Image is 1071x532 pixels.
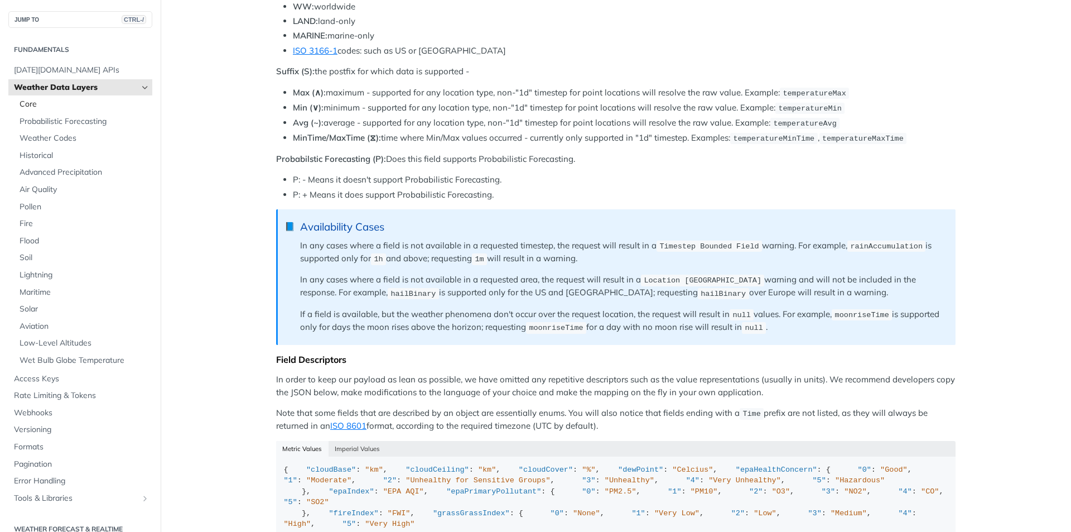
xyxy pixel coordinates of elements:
[14,113,152,130] a: Probabilistic Forecasting
[8,490,152,507] a: Tools & LibrariesShow subpages for Tools & Libraries
[293,132,956,145] li: time where Min/Max values occurred - currently only supported in "1d" timestep. Examples: ,
[745,324,763,332] span: null
[276,154,386,164] strong: Probabilstic Forecasting (P):
[329,509,379,517] span: "fireIndex"
[8,371,152,387] a: Access Keys
[276,354,956,365] div: Field Descriptors
[306,466,356,474] span: "cloudBase"
[14,267,152,284] a: Lightning
[659,242,759,251] span: Timestep Bounded Field
[773,119,836,128] span: temperatureAvg
[691,487,718,496] span: "PM10"
[293,1,314,12] strong: WW:
[293,30,956,42] li: marine-only
[300,239,944,266] p: In any cases where a field is not available in a requested timestep, the request will result in a...
[8,456,152,473] a: Pagination
[14,318,152,335] a: Aviation
[831,509,867,517] span: "Medium"
[20,218,149,229] span: Fire
[293,87,956,99] li: maximum - supported for any location type, non-"1d" timestep for point locations will resolve the...
[8,79,152,96] a: Weather Data LayersHide subpages for Weather Data Layers
[14,352,152,369] a: Wet Bulb Globe Temperature
[20,287,149,298] span: Maritime
[293,1,956,13] li: worldwide
[20,184,149,195] span: Air Quality
[529,324,583,332] span: moonriseTime
[446,487,541,496] span: "epaPrimaryPollutant"
[329,441,387,457] button: Imperial Values
[14,493,138,504] span: Tools & Libraries
[631,509,645,517] span: "1"
[293,132,381,143] strong: MinTime/MaxTime (⧖):
[141,83,149,92] button: Hide subpages for Weather Data Layers
[406,476,550,485] span: "Unhealthy for Sensitive Groups"
[14,233,152,250] a: Flood
[921,487,939,496] span: "CO"
[141,494,149,503] button: Show subpages for Tools & Libraries
[754,509,776,517] span: "Low"
[701,289,746,298] span: hailBinary
[858,466,871,474] span: "0"
[383,487,424,496] span: "EPA AQI"
[14,65,149,76] span: [DATE][DOMAIN_NAME] APIs
[433,509,510,517] span: "grassGrassIndex"
[20,355,149,366] span: Wet Bulb Globe Temperature
[293,117,324,128] strong: Avg (~):
[122,15,146,24] span: CTRL-/
[582,487,595,496] span: "0"
[14,459,149,470] span: Pagination
[551,509,564,517] span: "0"
[733,135,814,143] span: temperatureMinTime
[20,236,149,247] span: Flood
[686,476,699,485] span: "4"
[14,215,152,232] a: Fire
[276,153,956,166] p: Does this field supports Probabilistic Forecasting.
[8,405,152,421] a: Webhooks
[330,420,366,431] a: ISO 8601
[383,476,397,485] span: "2"
[14,181,152,198] a: Air Quality
[20,338,149,349] span: Low-Level Altitudes
[14,476,149,487] span: Error Handling
[899,487,912,496] span: "4"
[732,311,750,319] span: null
[475,255,484,263] span: 1m
[8,473,152,490] a: Error Handling
[20,150,149,161] span: Historical
[8,45,152,55] h2: Fundamentals
[14,96,152,113] a: Core
[573,509,600,517] span: "None"
[14,199,152,215] a: Pollen
[835,311,889,319] span: moonriseTime
[822,487,835,496] span: "3"
[8,439,152,456] a: Formats
[14,147,152,164] a: Historical
[365,520,414,528] span: "Very High"
[284,221,295,233] span: 📘
[276,65,956,78] p: the postfix for which data is supported -
[20,252,149,263] span: Soil
[605,487,636,496] span: "PM2.5"
[20,133,149,144] span: Weather Codes
[813,476,826,485] span: "5"
[478,466,496,474] span: "km"
[672,466,713,474] span: "Celcius"
[306,498,329,506] span: "SO2"
[778,104,841,113] span: temperatureMin
[731,509,745,517] span: "2"
[390,289,436,298] span: hailBinary
[293,45,956,57] li: codes: such as US or [GEOGRAPHIC_DATA]
[329,487,374,496] span: "epaIndex"
[850,242,923,251] span: rainAccumulation
[20,304,149,315] span: Solar
[14,250,152,266] a: Soil
[365,466,383,474] span: "km"
[736,466,817,474] span: "epaHealthConcern"
[406,466,469,474] span: "cloudCeiling"
[300,274,944,300] p: In any cases where a field is not available in a requested area, the request will result in a war...
[374,255,383,263] span: 1h
[14,442,149,453] span: Formats
[582,476,595,485] span: "3"
[276,407,956,433] p: Note that some fields that are described by an object are essentially enums. You will also notice...
[284,520,311,528] span: "High"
